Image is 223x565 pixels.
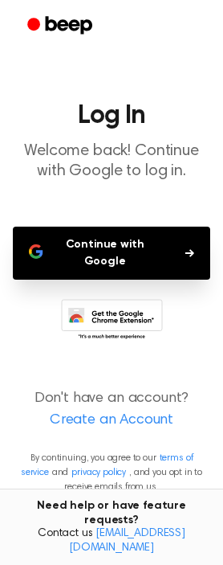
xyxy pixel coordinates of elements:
[13,141,210,182] p: Welcome back! Continue with Google to log in.
[10,527,213,555] span: Contact us
[13,388,210,432] p: Don't have an account?
[71,468,126,477] a: privacy policy
[69,528,185,554] a: [EMAIL_ADDRESS][DOMAIN_NAME]
[13,451,210,494] p: By continuing, you agree to our and , and you opt in to receive emails from us.
[13,227,210,280] button: Continue with Google
[16,410,207,432] a: Create an Account
[13,103,210,129] h1: Log In
[16,10,107,42] a: Beep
